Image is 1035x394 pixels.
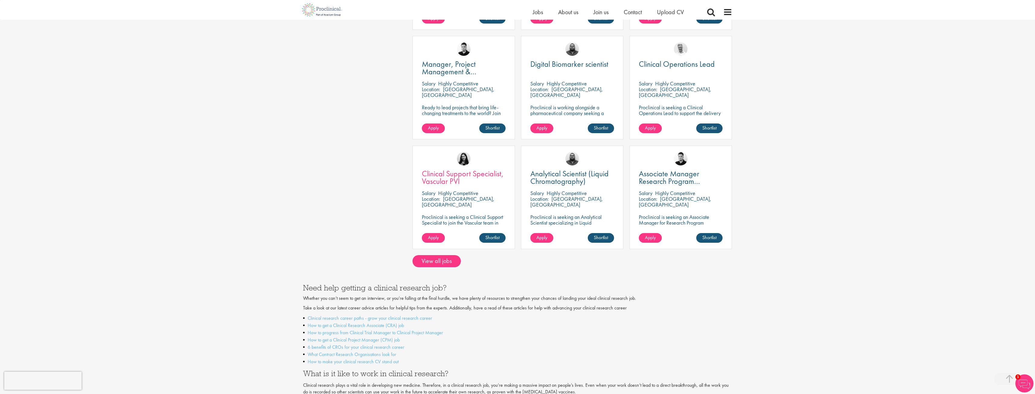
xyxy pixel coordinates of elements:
[438,80,478,87] p: Highly Competitive
[422,86,440,93] span: Location:
[412,255,461,267] a: View all jobs
[674,42,687,56] img: Joshua Bye
[530,214,614,237] p: Proclinical is seeking an Analytical Scientist specializing in Liquid Chromatography to join our ...
[639,123,662,133] a: Apply
[422,233,445,243] a: Apply
[457,152,471,165] img: Indre Stankeviciute
[639,168,700,194] span: Associate Manager Research Program Management
[457,42,471,56] img: Anderson Maldonado
[422,80,435,87] span: Salary
[530,195,549,202] span: Location:
[308,337,400,343] a: How to get a Clinical Project Manager (CPM) job
[533,8,543,16] a: Jobs
[422,59,487,84] span: Manager, Project Management & Operational Delivery
[655,80,695,87] p: Highly Competitive
[639,86,711,98] p: [GEOGRAPHIC_DATA], [GEOGRAPHIC_DATA]
[639,59,715,69] span: Clinical Operations Lead
[547,190,587,197] p: Highly Competitive
[308,358,399,365] a: How to make your clinical research CV stand out
[428,125,439,131] span: Apply
[639,233,662,243] a: Apply
[479,233,506,243] a: Shortlist
[308,329,443,336] a: How to progress from Clinical Trial Manager to Clinical Project Manager
[308,344,404,350] a: 6 benefits of CROs for your clinical research career
[422,168,503,186] span: Clinical Support Specialist, Vascular PVI
[303,305,732,312] p: Take a look at our latest career advice articles for helpful tips from the experts. Additionally,...
[308,322,404,328] a: How to get a Clinical Research Associate (CRA) job
[639,214,723,237] p: Proclinical is seeking an Associate Manager for Research Program Management to join a dynamic tea...
[558,8,578,16] a: About us
[530,104,614,133] p: Proclinical is working alongside a pharmaceutical company seeking a Digital Biomarker Scientist t...
[639,104,723,122] p: Proclinical is seeking a Clinical Operations Lead to support the delivery of clinical trials in o...
[428,234,439,241] span: Apply
[422,195,440,202] span: Location:
[479,123,506,133] a: Shortlist
[594,8,609,16] a: Join us
[645,234,656,241] span: Apply
[639,195,711,208] p: [GEOGRAPHIC_DATA], [GEOGRAPHIC_DATA]
[565,152,579,165] img: Ashley Bennett
[530,86,549,93] span: Location:
[530,86,603,98] p: [GEOGRAPHIC_DATA], [GEOGRAPHIC_DATA]
[422,60,506,75] a: Manager, Project Management & Operational Delivery
[645,125,656,131] span: Apply
[639,195,657,202] span: Location:
[639,86,657,93] span: Location:
[696,123,723,133] a: Shortlist
[624,8,642,16] a: Contact
[657,8,684,16] a: Upload CV
[308,315,432,321] a: Clinical research career paths - grow your clinical research career
[422,195,494,208] p: [GEOGRAPHIC_DATA], [GEOGRAPHIC_DATA]
[530,123,553,133] a: Apply
[308,351,396,357] a: What Contract Research Organisations look for
[530,195,603,208] p: [GEOGRAPHIC_DATA], [GEOGRAPHIC_DATA]
[588,233,614,243] a: Shortlist
[4,372,82,390] iframe: reCAPTCHA
[530,168,609,186] span: Analytical Scientist (Liquid Chromatography)
[422,190,435,197] span: Salary
[565,42,579,56] img: Ashley Bennett
[547,80,587,87] p: Highly Competitive
[438,190,478,197] p: Highly Competitive
[639,190,652,197] span: Salary
[303,368,448,378] span: What is it like to work in clinical research?
[422,170,506,185] a: Clinical Support Specialist, Vascular PVI
[422,86,494,98] p: [GEOGRAPHIC_DATA], [GEOGRAPHIC_DATA]
[530,170,614,185] a: Analytical Scientist (Liquid Chromatography)
[530,190,544,197] span: Salary
[674,152,687,165] img: Anderson Maldonado
[303,295,732,302] p: Whether you can’t seem to get an interview, or you’re falling at the final hurdle, we have plenty...
[536,234,547,241] span: Apply
[536,125,547,131] span: Apply
[639,80,652,87] span: Salary
[1015,374,1033,392] img: Chatbot
[696,233,723,243] a: Shortlist
[422,104,506,133] p: Ready to lead projects that bring life-changing treatments to the world? Join our client at the f...
[422,214,506,243] p: Proclinical is seeking a Clinical Support Specialist to join the Vascular team in [GEOGRAPHIC_DAT...
[422,123,445,133] a: Apply
[655,190,695,197] p: Highly Competitive
[303,284,732,292] h3: Need help getting a clinical research job?
[1015,374,1020,380] span: 1
[530,233,553,243] a: Apply
[530,60,614,68] a: Digital Biomarker scientist
[639,60,723,68] a: Clinical Operations Lead
[639,170,723,185] a: Associate Manager Research Program Management
[530,59,608,69] span: Digital Biomarker scientist
[588,123,614,133] a: Shortlist
[530,80,544,87] span: Salary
